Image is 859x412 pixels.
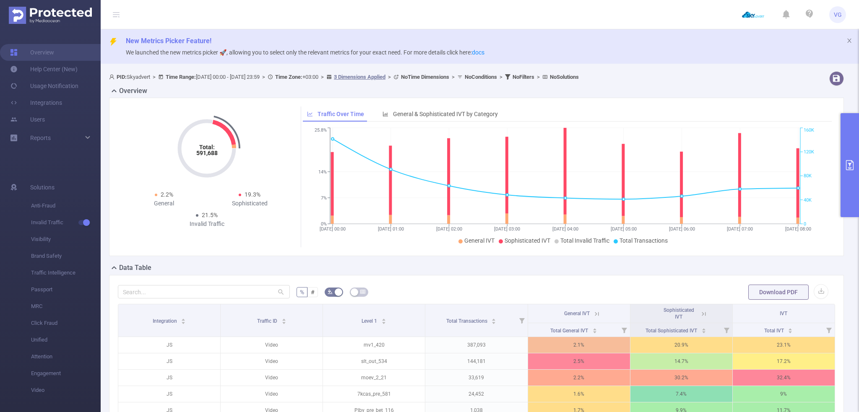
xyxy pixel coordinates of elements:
[126,37,211,45] span: New Metrics Picker Feature!
[119,86,147,96] h2: Overview
[321,221,327,227] tspan: 0%
[610,226,636,232] tspan: [DATE] 05:00
[10,111,45,128] a: Users
[560,237,609,244] span: Total Invalid Traffic
[126,49,484,56] span: We launched the new metrics picker 🚀, allowing you to select only the relevant metrics for your e...
[436,226,462,232] tspan: [DATE] 02:00
[528,353,630,369] p: 2.5%
[804,174,812,179] tspan: 80K
[377,226,403,232] tspan: [DATE] 01:00
[109,38,117,46] i: icon: thunderbolt
[472,49,484,56] a: docs
[275,74,302,80] b: Time Zone:
[181,321,186,323] i: icon: caret-down
[465,74,497,80] b: No Conditions
[362,318,378,324] span: Level 1
[823,323,835,337] i: Filter menu
[381,317,386,322] div: Sort
[620,237,668,244] span: Total Transactions
[385,74,393,80] span: >
[315,128,327,133] tspan: 25.8%
[199,144,215,150] tspan: Total:
[31,197,101,214] span: Anti-Fraud
[383,111,388,117] i: icon: bar-chart
[721,323,732,337] i: Filter menu
[321,195,327,201] tspan: 7%
[196,150,218,156] tspan: 591,688
[550,328,589,334] span: Total General IVT
[491,317,496,322] div: Sort
[166,74,196,80] b: Time Range:
[10,44,54,61] a: Overview
[702,330,706,332] i: icon: caret-down
[10,78,78,94] a: Usage Notification
[318,169,327,175] tspan: 14%
[31,348,101,365] span: Attention
[10,61,78,78] a: Help Center (New)
[401,74,449,80] b: No Time Dimensions
[393,111,498,117] span: General & Sophisticated IVT by Category
[449,74,457,80] span: >
[300,289,304,295] span: %
[733,337,835,353] p: 23.1%
[118,337,220,353] p: JS
[646,328,698,334] span: Total Sophisticated IVT
[311,289,315,295] span: #
[118,285,290,298] input: Search...
[30,135,51,141] span: Reports
[30,130,51,146] a: Reports
[181,317,186,320] i: icon: caret-up
[528,370,630,386] p: 2.2%
[323,353,425,369] p: slt_out_534
[221,353,323,369] p: Video
[552,226,578,232] tspan: [DATE] 04:00
[664,307,694,320] span: Sophisticated IVT
[550,74,579,80] b: No Solutions
[804,221,806,227] tspan: 0
[494,226,520,232] tspan: [DATE] 03:00
[307,111,313,117] i: icon: line-chart
[382,317,386,320] i: icon: caret-up
[780,311,787,316] span: IVT
[630,386,732,402] p: 7.4%
[834,6,842,23] span: VG
[788,327,793,329] i: icon: caret-up
[630,353,732,369] p: 14.7%
[31,315,101,332] span: Click Fraud
[528,337,630,353] p: 2.1%
[31,382,101,399] span: Video
[245,191,260,198] span: 19.3%
[334,74,385,80] u: 3 Dimensions Applied
[10,94,62,111] a: Integrations
[618,323,630,337] i: Filter menu
[534,74,542,80] span: >
[221,386,323,402] p: Video
[328,289,333,294] i: icon: bg-colors
[31,248,101,264] span: Brand Safety
[425,370,527,386] p: 33,619
[748,285,809,300] button: Download PDF
[281,321,286,323] i: icon: caret-down
[9,7,92,24] img: Protected Media
[592,330,597,332] i: icon: caret-down
[788,327,793,332] div: Sort
[164,220,250,228] div: Invalid Traffic
[318,74,326,80] span: >
[181,317,186,322] div: Sort
[804,197,812,203] tspan: 40K
[31,298,101,315] span: MRC
[207,199,292,208] div: Sophisticated
[31,231,101,248] span: Visibility
[31,332,101,348] span: Unified
[701,327,706,332] div: Sort
[564,311,590,316] span: General IVT
[221,337,323,353] p: Video
[323,370,425,386] p: moev_2_21
[764,328,785,334] span: Total IVT
[118,386,220,402] p: JS
[323,386,425,402] p: 7kcas_pre_581
[733,370,835,386] p: 32.4%
[31,281,101,298] span: Passport
[804,128,814,133] tspan: 160K
[497,74,505,80] span: >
